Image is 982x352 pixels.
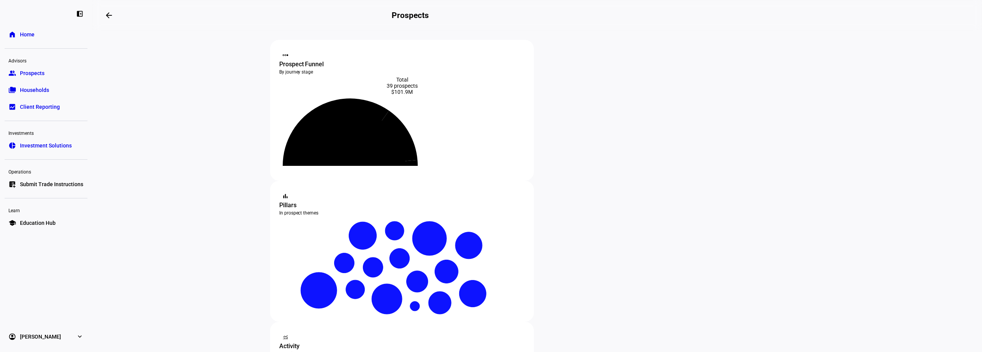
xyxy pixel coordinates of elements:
span: Prospects [20,69,44,77]
eth-mat-symbol: group [8,69,16,77]
h2: Prospects [392,11,428,20]
eth-mat-symbol: pie_chart [8,142,16,149]
mat-icon: arrow_backwards [104,11,114,20]
eth-mat-symbol: left_panel_close [76,10,84,18]
div: Advisors [5,55,87,65]
span: Home [20,31,35,38]
div: Pillars [279,201,525,210]
eth-mat-symbol: list_alt_add [8,180,16,188]
eth-mat-symbol: account_circle [8,333,16,341]
eth-mat-symbol: folder_copy [8,86,16,94]
a: folder_copyHouseholds [5,82,87,98]
mat-icon: monitoring [282,333,289,341]
mat-icon: bar_chart [282,192,289,200]
div: Prospect Funnel [279,60,525,69]
span: Education Hub [20,219,56,227]
div: By journey stage [279,69,525,75]
span: Households [20,86,49,94]
div: Activity [279,342,525,351]
span: Client Reporting [20,103,60,111]
eth-mat-symbol: home [8,31,16,38]
div: Investments [5,127,87,138]
a: bid_landscapeClient Reporting [5,99,87,115]
eth-mat-symbol: expand_more [76,333,84,341]
a: groupProspects [5,65,87,81]
div: 39 prospects [279,83,525,89]
div: Learn [5,205,87,215]
a: homeHome [5,27,87,42]
div: In prospect themes [279,210,525,216]
span: [PERSON_NAME] [20,333,61,341]
div: $101.9M [279,89,525,95]
div: Operations [5,166,87,177]
span: Submit Trade Instructions [20,180,83,188]
eth-mat-symbol: school [8,219,16,227]
span: Investment Solutions [20,142,72,149]
eth-mat-symbol: bid_landscape [8,103,16,111]
div: Total [279,77,525,83]
mat-icon: steppers [282,51,289,59]
a: pie_chartInvestment Solutions [5,138,87,153]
